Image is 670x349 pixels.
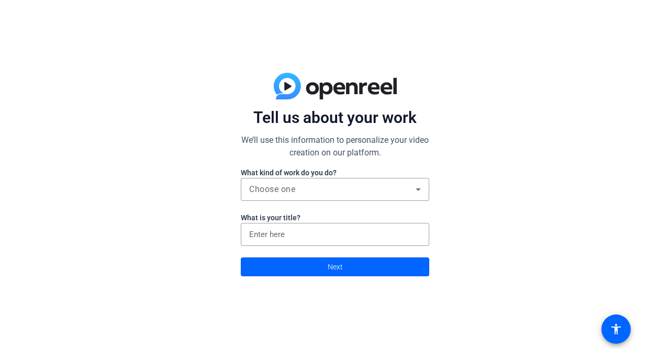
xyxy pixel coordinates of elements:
[241,212,429,223] label: What is your title?
[274,73,397,100] img: blue-gradient.svg
[249,184,295,194] span: Choose one
[328,257,343,277] span: Next
[241,134,429,159] p: We’ll use this information to personalize your video creation on our platform.
[241,257,429,276] button: Next
[249,228,421,241] input: Enter here
[241,108,429,128] p: Tell us about your work
[610,323,622,335] mat-icon: accessibility
[241,167,429,178] label: What kind of work do you do?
